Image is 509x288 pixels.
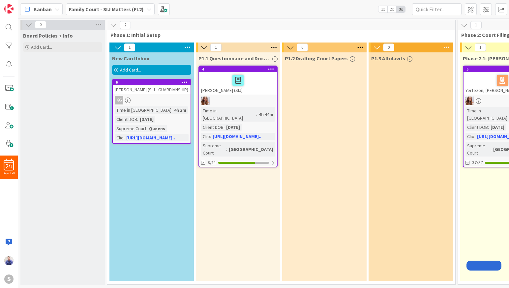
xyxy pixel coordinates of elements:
div: 4 [202,67,277,72]
span: : [210,133,211,140]
span: 1 [470,21,482,29]
span: : [124,134,125,141]
div: Client DOB [201,124,224,131]
span: : [224,124,225,131]
span: Kanban [34,5,52,13]
div: 4h 44m [257,111,275,118]
span: : [256,111,257,118]
div: Clio [465,133,474,140]
div: 6[PERSON_NAME] (SIJ - GUARDIANSHIP) [113,79,191,94]
span: 3x [396,6,405,13]
span: : [226,146,227,153]
div: [DATE] [138,116,155,123]
img: Visit kanbanzone.com [4,4,14,14]
span: 1x [378,6,387,13]
span: 1 [475,43,486,51]
span: Add Card... [120,67,141,73]
span: P1.2 Drafting Court Papers [285,55,348,62]
div: KG [115,96,123,104]
span: : [146,125,147,132]
div: 4h 2m [172,106,188,114]
span: 37/37 [472,159,483,166]
div: Client DOB [115,116,137,123]
span: 0 [383,43,394,51]
div: KG [113,96,191,104]
div: 6 [116,80,191,85]
img: AR [465,97,474,105]
img: JG [4,256,14,265]
span: 2x [387,6,396,13]
span: : [137,116,138,123]
span: New Card Inbox [112,55,149,62]
div: Supreme Court [115,125,146,132]
div: [PERSON_NAME] (SIJ) [199,72,277,95]
span: Phase 1: Initial Setup [110,32,447,38]
div: 4 [199,66,277,72]
span: 1 [124,43,135,51]
span: Board Policies + Info [23,32,73,39]
span: : [488,124,489,131]
span: 0 [35,21,46,29]
span: 2 [120,21,131,29]
div: AR [199,97,277,105]
div: Clio [115,134,124,141]
div: S [4,274,14,284]
span: 8/11 [208,159,216,166]
div: Supreme Court [465,142,491,157]
input: Quick Filter... [412,3,462,15]
a: [URL][DOMAIN_NAME].. [126,135,175,141]
div: [PERSON_NAME] (SIJ - GUARDIANSHIP) [113,85,191,94]
div: Queens [147,125,167,132]
div: [GEOGRAPHIC_DATA] [227,146,275,153]
div: Client DOB [465,124,488,131]
span: : [171,106,172,114]
span: P1.1 Questionnaire and Documents [198,55,270,62]
span: Add Card... [31,44,52,50]
span: 24 [6,164,12,169]
span: P1.3 Affidavits [371,55,405,62]
a: 4[PERSON_NAME] (SIJ)ARTime in [GEOGRAPHIC_DATA]:4h 44mClient DOB:[DATE]Clio:[URL][DOMAIN_NAME]..S... [198,66,278,167]
div: 6 [113,79,191,85]
span: : [474,133,475,140]
div: Supreme Court [201,142,226,157]
a: 6[PERSON_NAME] (SIJ - GUARDIANSHIP)KGTime in [GEOGRAPHIC_DATA]:4h 2mClient DOB:[DATE]Supreme Cour... [112,79,191,144]
div: [DATE] [225,124,242,131]
img: AR [201,97,210,105]
div: Time in [GEOGRAPHIC_DATA] [201,107,256,122]
div: 4[PERSON_NAME] (SIJ) [199,66,277,95]
a: [URL][DOMAIN_NAME].. [213,133,261,139]
div: [DATE] [489,124,506,131]
div: Clio [201,133,210,140]
span: 1 [210,43,222,51]
div: Time in [GEOGRAPHIC_DATA] [115,106,171,114]
span: : [491,146,492,153]
b: Family Court - SIJ Matters (FL2) [69,6,144,13]
span: 0 [297,43,308,51]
